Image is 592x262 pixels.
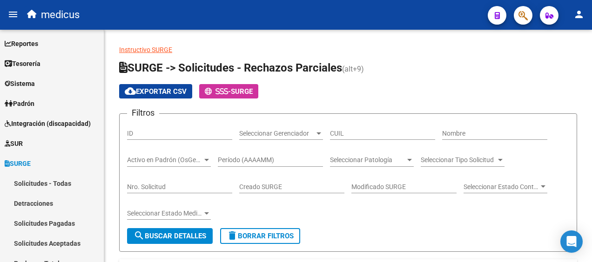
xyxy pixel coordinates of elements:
mat-icon: cloud_download [125,85,136,97]
span: Padrón [5,98,34,109]
span: Sistema [5,79,35,89]
h3: Filtros [127,106,159,119]
span: Seleccionar Estado Medico [127,210,202,217]
span: Seleccionar Gerenciador [239,130,315,138]
mat-icon: person [573,9,585,20]
mat-icon: search [134,230,145,241]
mat-icon: menu [7,9,19,20]
span: Reportes [5,39,38,49]
a: Instructivo SURGE [119,46,172,53]
span: medicus [41,5,80,25]
span: Borrar Filtros [227,232,294,240]
span: (alt+9) [342,65,364,73]
button: Exportar CSV [119,84,192,98]
span: Exportar CSV [125,87,187,96]
span: SUR [5,138,23,149]
span: Tesorería [5,59,40,69]
span: Activo en Padrón (OsGestion) [127,156,202,164]
span: Integración (discapacidad) [5,118,91,129]
span: SURGE -> Solicitudes - Rechazos Parciales [119,61,342,74]
span: Seleccionar Tipo Solicitud [421,156,496,164]
button: -SURGE [199,84,258,98]
span: SURGE [5,158,31,169]
mat-icon: delete [227,230,238,241]
span: SURGE [231,87,253,96]
span: Buscar Detalles [134,232,206,240]
span: Seleccionar Patología [330,156,405,164]
button: Borrar Filtros [220,228,300,244]
span: Seleccionar Estado Contable [464,183,539,191]
div: Open Intercom Messenger [560,230,583,253]
button: Buscar Detalles [127,228,213,244]
span: - [205,87,231,96]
